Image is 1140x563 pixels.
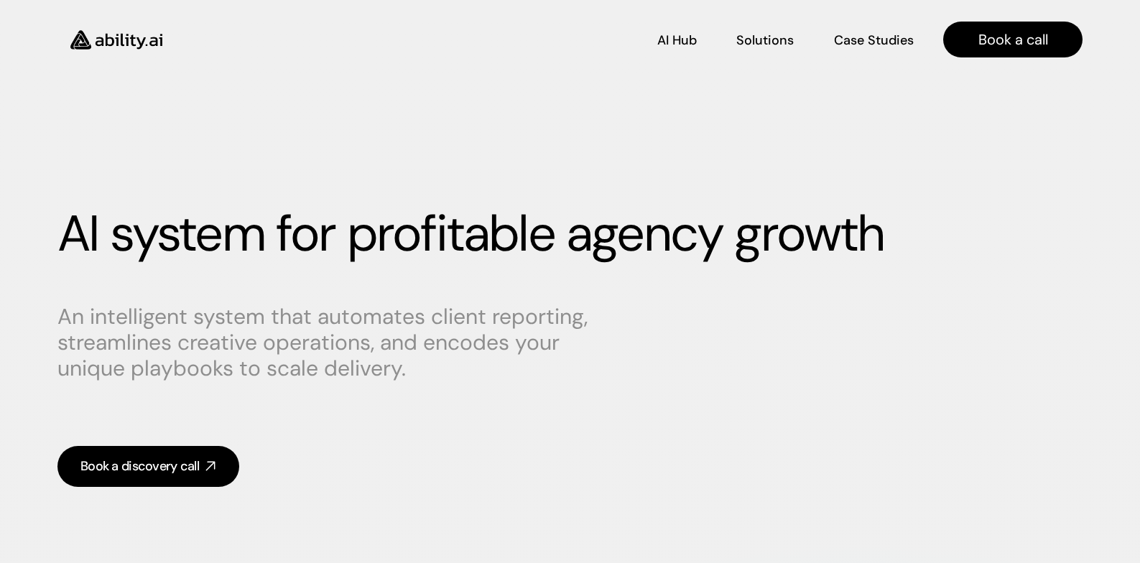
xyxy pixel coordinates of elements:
[657,32,697,50] p: AI Hub
[978,29,1048,50] p: Book a call
[657,27,697,52] a: AI Hub
[182,22,1083,57] nav: Main navigation
[736,32,794,50] p: Solutions
[57,446,239,487] a: Book a discovery call
[80,457,199,475] div: Book a discovery call
[833,27,914,52] a: Case Studies
[57,304,603,381] p: An intelligent system that automates client reporting, streamlines creative operations, and encod...
[95,135,195,149] h3: Ready-to-use in Slack
[57,204,1083,264] h1: AI system for profitable agency growth
[943,22,1083,57] a: Book a call
[736,27,794,52] a: Solutions
[834,32,914,50] p: Case Studies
